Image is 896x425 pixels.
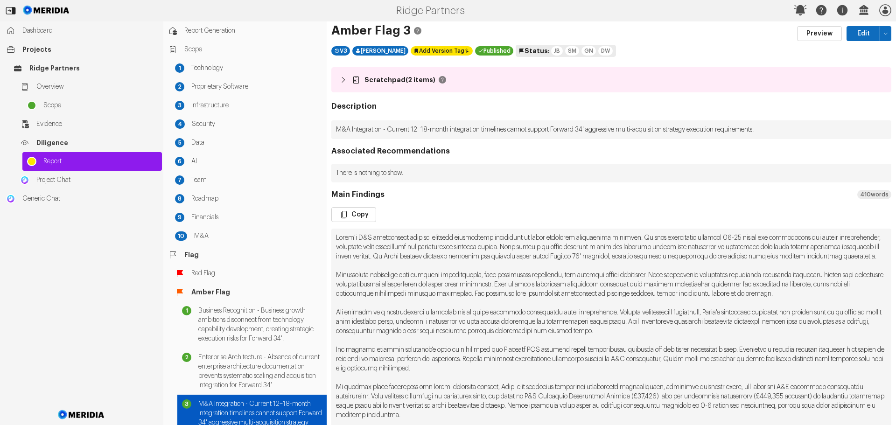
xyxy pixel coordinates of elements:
[331,146,891,156] h3: Associated Recommendations
[857,190,891,199] div: 410 words
[352,46,408,56] div: [PERSON_NAME]
[191,157,322,166] span: AI
[175,63,184,73] div: 1
[1,189,162,208] a: Generic ChatGeneric Chat
[191,213,322,222] span: Financials
[194,231,322,241] span: M&A
[334,70,889,90] button: Scratchpad(2 items)
[1,21,162,40] a: Dashboard
[22,96,162,115] a: Scope
[15,133,162,152] a: Diligence
[191,101,322,110] span: Infrastructure
[175,101,184,110] div: 3
[847,26,880,41] button: Edit
[20,175,29,185] img: Project Chat
[175,194,184,203] div: 8
[182,306,191,315] div: 1
[191,269,322,278] span: Red Flag
[192,119,322,129] span: Security
[15,77,162,96] a: Overview
[331,190,891,199] h3: Main Findings
[331,46,350,56] div: V 3
[175,157,184,166] div: 6
[15,115,162,133] a: Evidence
[331,26,425,35] h1: Amber Flag 3
[56,404,106,425] img: Meridia Logo
[331,164,891,182] pre: There is nothing to show.
[182,353,191,362] div: 2
[22,26,157,35] span: Dashboard
[175,82,184,91] div: 2
[797,26,842,41] button: Preview
[1,40,162,59] a: Projects
[525,46,550,56] span: Status:
[475,46,513,56] div: By you on now
[598,46,613,56] div: DW
[551,46,563,56] div: JB
[36,119,157,129] span: Evidence
[191,175,322,185] span: Team
[331,207,376,222] button: Copy
[184,26,322,35] span: Report Generation
[22,152,162,171] a: Report
[22,194,157,203] span: Generic Chat
[565,46,579,56] div: SM
[43,101,157,110] span: Scope
[198,306,322,343] span: Business Recognition - Business growth ambitions disconnect from technology capability developmen...
[36,82,157,91] span: Overview
[331,102,891,111] h3: Description
[198,353,322,390] span: Enterprise Architecture - Absence of current enterprise architecture documentation prevents syste...
[182,399,191,409] div: 3
[880,26,891,41] button: Edit
[184,250,322,259] span: Flag
[6,194,15,203] img: Generic Chat
[36,138,157,147] span: Diligence
[15,171,162,189] a: Project ChatProject Chat
[22,45,157,54] span: Projects
[191,194,322,203] span: Roadmap
[29,63,157,73] span: Ridge Partners
[8,59,162,77] a: Ridge Partners
[175,213,184,222] div: 9
[191,138,322,147] span: Data
[184,45,322,54] span: Scope
[175,175,184,185] div: 7
[191,63,322,73] span: Technology
[581,46,596,56] div: GN
[175,138,184,147] div: 5
[364,75,435,84] strong: Scratchpad (2 items)
[43,157,157,166] span: Report
[175,231,187,241] div: 10
[175,119,185,129] div: 4
[191,287,322,297] span: Amber Flag
[191,82,322,91] span: Proprietary Software
[36,175,157,185] span: Project Chat
[331,120,891,139] p: M&A Integration - Current 12–18-month integration timelines cannot support Forward 34' aggressive...
[411,46,473,56] div: Click to add version tag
